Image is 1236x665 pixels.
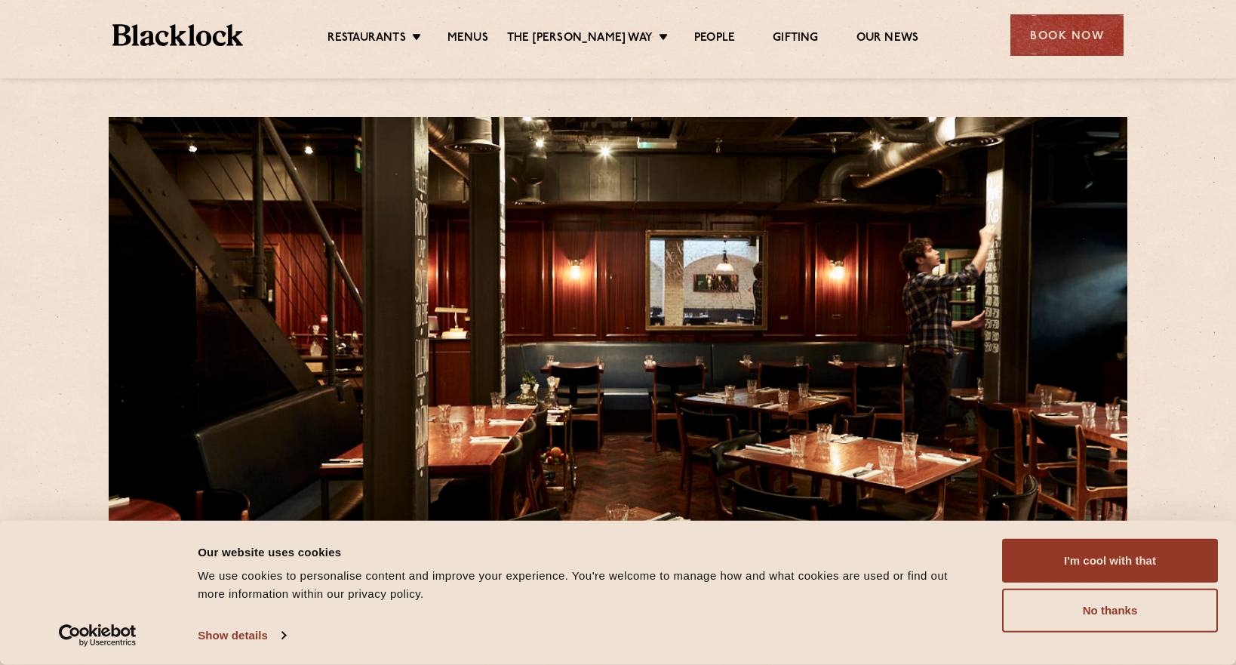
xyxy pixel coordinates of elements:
[32,624,164,647] a: Usercentrics Cookiebot - opens in a new window
[694,31,735,48] a: People
[447,31,488,48] a: Menus
[773,31,818,48] a: Gifting
[198,543,968,561] div: Our website uses cookies
[856,31,919,48] a: Our News
[507,31,653,48] a: The [PERSON_NAME] Way
[1002,539,1218,583] button: I'm cool with that
[112,24,243,46] img: BL_Textured_Logo-footer-cropped.svg
[198,567,968,603] div: We use cookies to personalise content and improve your experience. You're welcome to manage how a...
[1010,14,1124,56] div: Book Now
[198,624,285,647] a: Show details
[1002,589,1218,633] button: No thanks
[327,31,406,48] a: Restaurants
